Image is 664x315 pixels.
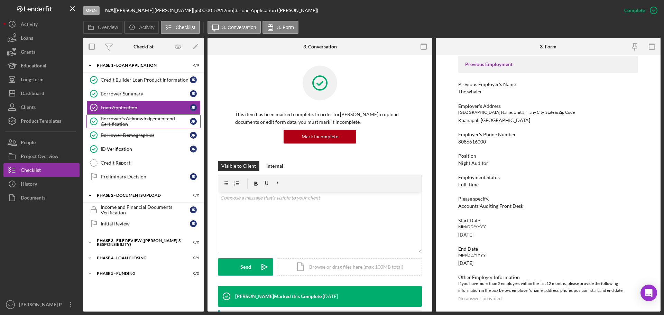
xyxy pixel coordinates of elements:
div: J R [190,104,197,111]
div: 8086616000 [458,139,486,145]
a: Borrower DemographicsJR [86,128,201,142]
div: Checklist [133,44,154,49]
div: Phase 2 - DOCUMENTS UPLOAD [97,193,182,197]
div: 0 / 2 [186,271,199,276]
button: Visible to Client [218,161,259,171]
a: Borrower SummaryJR [86,87,201,101]
div: J R [190,146,197,152]
div: End Date [458,246,638,252]
div: Start Date [458,218,638,223]
div: Clients [21,100,36,116]
button: Checklist [161,21,200,34]
button: People [3,136,80,149]
div: Dashboard [21,86,44,102]
div: Accounts Auditing Front Desk [458,203,523,209]
button: Complete [617,3,661,17]
div: Complete [624,3,645,17]
a: Grants [3,45,80,59]
a: Credit Report [86,156,201,170]
time: 2025-08-13 20:04 [323,294,338,299]
a: Product Templates [3,114,80,128]
div: Open [83,6,100,15]
div: Checklist [21,163,41,179]
button: 3. Form [262,21,298,34]
div: | [105,8,115,13]
div: [PERSON_NAME] Marked this Complete [235,294,322,299]
div: Borrower's Acknowledgement and Certification [101,116,190,127]
label: 3. Form [277,25,294,30]
a: Long-Term [3,73,80,86]
div: Grants [21,45,35,61]
div: 0 / 2 [186,240,199,244]
div: Employer's Address [458,103,638,109]
div: PHASE 3 - FILE REVIEW ([PERSON_NAME]'s Responsibility) [97,239,182,247]
button: Mark Incomplete [284,130,356,143]
div: Phase 1 - Loan Application [97,63,182,67]
a: Borrower's Acknowledgement and CertificationJR [86,114,201,128]
div: | 3. Loan Application ([PERSON_NAME]) [233,8,318,13]
div: [PERSON_NAME] P [17,298,62,313]
a: Loans [3,31,80,45]
div: J R [190,220,197,227]
div: Please specify. [458,196,638,202]
div: MM/DD/YYYY [458,252,638,259]
div: Kaanapali [GEOGRAPHIC_DATA] [458,118,530,123]
label: Overview [98,25,118,30]
div: J R [190,118,197,125]
div: Educational [21,59,46,74]
div: Borrower Summary [101,91,190,96]
div: Loan Application [101,105,190,110]
div: Income and Financial Documents Verification [101,204,190,215]
div: [PERSON_NAME] [PERSON_NAME] | [115,8,194,13]
div: $500.00 [194,8,214,13]
button: Educational [3,59,80,73]
div: 0 / 2 [186,193,199,197]
div: Activity [21,17,38,33]
div: J R [190,173,197,180]
text: MP [8,303,13,307]
div: Product Templates [21,114,61,130]
button: Activity [124,21,159,34]
div: Preliminary Decision [101,174,190,179]
div: [GEOGRAPHIC_DATA] Name, Unit #, if any City, State & Zip Code [458,109,638,116]
div: Night Auditor [458,160,488,166]
div: Open Intercom Messenger [640,285,657,301]
div: No answer provided [458,296,502,301]
div: Credit Report [101,160,200,166]
button: Documents [3,191,80,205]
div: Previous Employer's Name [458,82,638,87]
div: MM/DD/YYYY [458,223,638,230]
div: Employer's Phone Number [458,132,638,137]
a: Dashboard [3,86,80,100]
div: Other Employer Information [458,275,638,280]
div: Position [458,153,638,159]
button: Clients [3,100,80,114]
div: Initial Review [101,221,190,226]
div: Employment Status [458,175,638,180]
div: PHASE 4 - LOAN CLOSING [97,256,182,260]
button: Activity [3,17,80,31]
div: 12 mo [221,8,233,13]
button: Project Overview [3,149,80,163]
div: People [21,136,36,151]
a: Checklist [3,163,80,177]
a: Income and Financial Documents VerificationJR [86,203,201,217]
div: Project Overview [21,149,58,165]
button: History [3,177,80,191]
button: Send [218,258,273,276]
div: [DATE] [458,260,473,266]
div: Send [240,258,251,276]
div: [DATE] [458,232,473,238]
div: J R [190,132,197,139]
label: Activity [139,25,154,30]
a: Initial ReviewJR [86,217,201,231]
div: ID Verification [101,146,190,152]
div: Phase 5 - Funding [97,271,182,276]
p: This item has been marked complete. In order for [PERSON_NAME] to upload documents or edit form d... [235,111,405,126]
div: Previous Employment [465,62,631,67]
